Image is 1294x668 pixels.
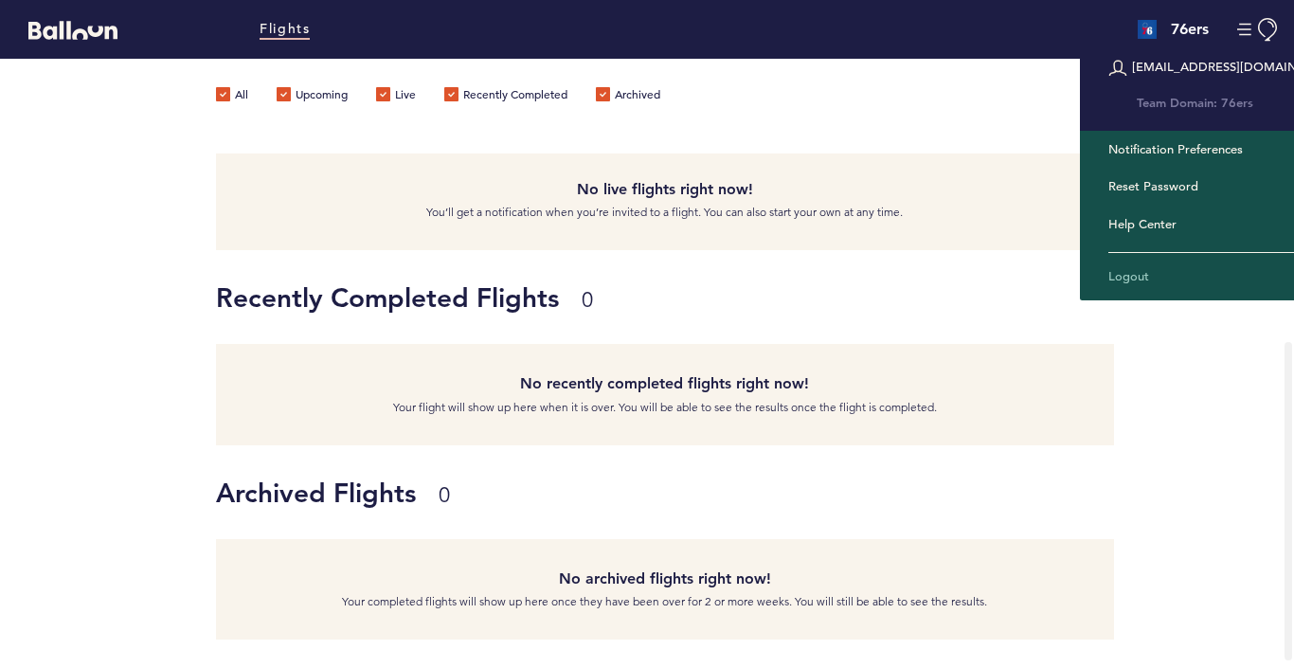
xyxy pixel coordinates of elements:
[230,178,1101,201] h4: No live flights right now!
[439,482,450,508] small: 0
[230,592,1101,611] p: Your completed flights will show up here once they have been over for 2 or more weeks. You will s...
[14,19,117,39] a: Balloon
[1171,18,1209,41] h4: 76ers
[216,87,248,106] label: All
[1108,59,1127,78] svg: Account Email
[1237,18,1280,42] button: Manage Account
[596,87,660,106] label: Archived
[216,474,1101,512] h1: Archived Flights
[582,287,593,313] small: 0
[260,19,310,40] a: Flights
[216,279,1101,316] h1: Recently Completed Flights
[444,87,567,106] label: Recently Completed
[230,203,1101,222] p: You’ll get a notification when you’re invited to a flight. You can also start your own at any time.
[230,568,1101,590] h4: No archived flights right now!
[376,87,416,106] label: Live
[277,87,348,106] label: Upcoming
[230,398,1101,417] p: Your flight will show up here when it is over. You will be able to see the results once the fligh...
[230,372,1101,395] h4: No recently completed flights right now!
[28,21,117,40] svg: Balloon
